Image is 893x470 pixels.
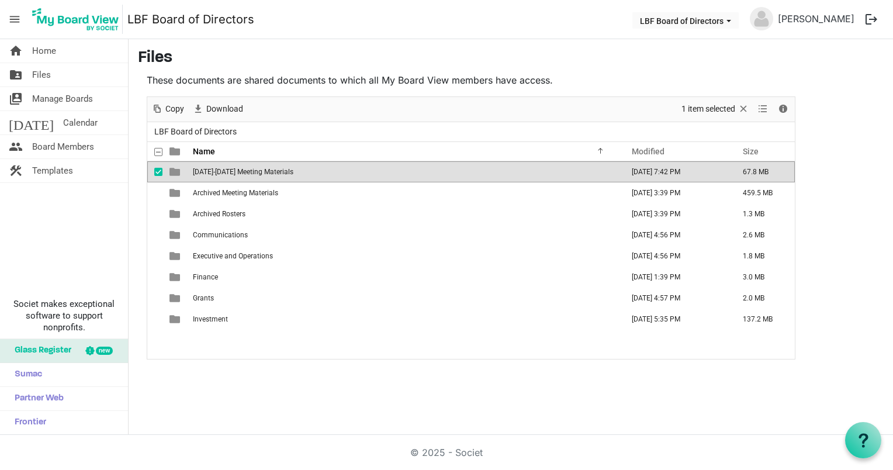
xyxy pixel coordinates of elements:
span: Templates [32,159,73,182]
td: July 24, 2024 4:56 PM column header Modified [619,224,731,246]
td: 1.3 MB is template cell column header Size [731,203,795,224]
div: Copy [147,97,188,122]
span: construction [9,159,23,182]
span: Download [205,102,244,116]
span: Investment [193,315,228,323]
td: October 10, 2025 5:35 PM column header Modified [619,309,731,330]
a: My Board View Logo [29,5,127,34]
div: Details [773,97,793,122]
td: Executive and Operations is template cell column header Name [189,246,619,267]
span: Glass Register [9,339,71,362]
button: Download [191,102,245,116]
span: people [9,135,23,158]
span: Calendar [63,111,98,134]
span: menu [4,8,26,30]
td: is template cell column header type [162,161,189,182]
div: Clear selection [677,97,753,122]
div: new [96,347,113,355]
td: checkbox [147,267,162,288]
td: is template cell column header type [162,203,189,224]
span: Size [743,147,759,156]
td: October 01, 2025 1:39 PM column header Modified [619,267,731,288]
span: Sumac [9,363,42,386]
span: Home [32,39,56,63]
td: is template cell column header type [162,224,189,246]
td: July 24, 2024 4:56 PM column header Modified [619,246,731,267]
td: Grants is template cell column header Name [189,288,619,309]
a: [PERSON_NAME] [773,7,859,30]
span: Files [32,63,51,87]
img: no-profile-picture.svg [750,7,773,30]
button: LBF Board of Directors dropdownbutton [632,12,739,29]
span: folder_shared [9,63,23,87]
h3: Files [138,49,884,68]
div: View [753,97,773,122]
td: 2025-2026 Meeting Materials is template cell column header Name [189,161,619,182]
span: Name [193,147,215,156]
td: checkbox [147,203,162,224]
span: Grants [193,294,214,302]
a: LBF Board of Directors [127,8,254,31]
span: Executive and Operations [193,252,273,260]
td: checkbox [147,246,162,267]
td: July 25, 2025 3:39 PM column header Modified [619,182,731,203]
span: switch_account [9,87,23,110]
td: is template cell column header type [162,182,189,203]
span: [DATE] [9,111,54,134]
button: logout [859,7,884,32]
td: checkbox [147,288,162,309]
td: 459.5 MB is template cell column header Size [731,182,795,203]
td: checkbox [147,309,162,330]
span: Finance [193,273,218,281]
td: 3.0 MB is template cell column header Size [731,267,795,288]
span: Archived Rosters [193,210,245,218]
span: Communications [193,231,248,239]
td: Finance is template cell column header Name [189,267,619,288]
span: 1 item selected [680,102,736,116]
td: checkbox [147,224,162,246]
button: Selection [680,102,752,116]
td: 2.6 MB is template cell column header Size [731,224,795,246]
td: is template cell column header type [162,288,189,309]
td: 1.8 MB is template cell column header Size [731,246,795,267]
span: Societ makes exceptional software to support nonprofits. [5,298,123,333]
td: 67.8 MB is template cell column header Size [731,161,795,182]
td: 137.2 MB is template cell column header Size [731,309,795,330]
td: checkbox [147,161,162,182]
img: My Board View Logo [29,5,123,34]
td: July 25, 2025 3:39 PM column header Modified [619,203,731,224]
span: LBF Board of Directors [152,125,239,139]
p: These documents are shared documents to which all My Board View members have access. [147,73,795,87]
td: Archived Rosters is template cell column header Name [189,203,619,224]
span: Board Members [32,135,94,158]
span: home [9,39,23,63]
span: Modified [632,147,664,156]
span: Manage Boards [32,87,93,110]
td: Communications is template cell column header Name [189,224,619,246]
td: July 24, 2024 4:57 PM column header Modified [619,288,731,309]
td: checkbox [147,182,162,203]
td: October 08, 2025 7:42 PM column header Modified [619,161,731,182]
div: Download [188,97,247,122]
button: Copy [150,102,186,116]
td: 2.0 MB is template cell column header Size [731,288,795,309]
td: Investment is template cell column header Name [189,309,619,330]
td: is template cell column header type [162,267,189,288]
button: Details [776,102,791,116]
span: Partner Web [9,387,64,410]
button: View dropdownbutton [756,102,770,116]
td: is template cell column header type [162,246,189,267]
span: Archived Meeting Materials [193,189,278,197]
td: Archived Meeting Materials is template cell column header Name [189,182,619,203]
td: is template cell column header type [162,309,189,330]
span: Frontier [9,411,46,434]
span: [DATE]-[DATE] Meeting Materials [193,168,293,176]
span: Copy [164,102,185,116]
a: © 2025 - Societ [410,447,483,458]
